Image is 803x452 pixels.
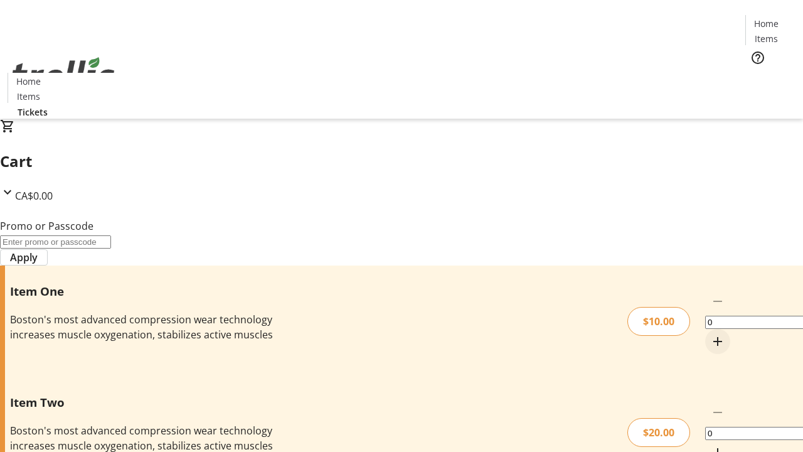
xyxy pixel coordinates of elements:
[746,32,786,45] a: Items
[746,17,786,30] a: Home
[627,307,690,336] div: $10.00
[16,75,41,88] span: Home
[755,32,778,45] span: Items
[8,105,58,119] a: Tickets
[15,189,53,203] span: CA$0.00
[627,418,690,447] div: $20.00
[8,43,119,106] img: Orient E2E Organization xL2k3T5cPu's Logo
[754,17,779,30] span: Home
[8,90,48,103] a: Items
[8,75,48,88] a: Home
[745,73,795,86] a: Tickets
[755,73,785,86] span: Tickets
[705,329,730,354] button: Increment by one
[18,105,48,119] span: Tickets
[10,312,284,342] div: Boston's most advanced compression wear technology increases muscle oxygenation, stabilizes activ...
[17,90,40,103] span: Items
[10,282,284,300] h3: Item One
[10,394,284,411] h3: Item Two
[10,250,38,265] span: Apply
[745,45,770,70] button: Help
